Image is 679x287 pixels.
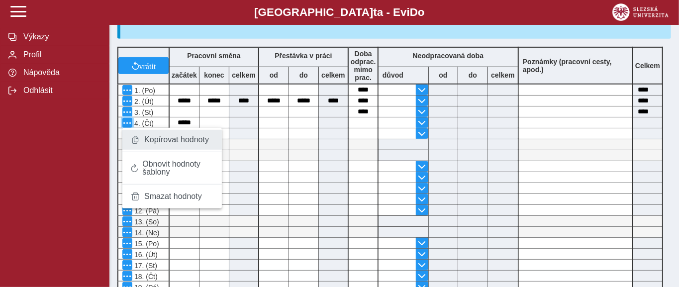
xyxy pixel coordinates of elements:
[229,71,258,79] b: celkem
[118,57,169,74] button: vrátit
[187,52,240,60] b: Pracovní směna
[351,50,376,82] b: Doba odprac. mimo prac.
[429,71,458,79] b: od
[122,118,132,128] button: Menu
[132,87,155,95] span: 1. (Po)
[122,249,132,259] button: Menu
[132,97,154,105] span: 2. (Út)
[458,71,487,79] b: do
[259,71,289,79] b: od
[132,229,160,237] span: 14. (Ne)
[20,86,101,95] span: Odhlásit
[612,3,669,21] img: logo_web_su.png
[20,68,101,77] span: Nápověda
[122,205,132,215] button: Menu
[142,160,213,176] span: Obnovit hodnoty šablony
[132,273,158,281] span: 18. (Čt)
[410,6,418,18] span: D
[488,71,518,79] b: celkem
[122,85,132,95] button: Menu
[122,238,132,248] button: Menu
[144,192,202,200] span: Smazat hodnoty
[132,251,158,259] span: 16. (Út)
[122,271,132,281] button: Menu
[144,136,209,144] span: Kopírovat hodnoty
[413,52,484,60] b: Neodpracovaná doba
[122,227,132,237] button: Menu
[139,62,156,70] span: vrátit
[132,119,154,127] span: 4. (Čt)
[132,218,159,226] span: 13. (So)
[132,108,153,116] span: 3. (St)
[30,6,649,19] b: [GEOGRAPHIC_DATA] a - Evi
[275,52,332,60] b: Přestávka v práci
[132,262,157,270] span: 17. (St)
[319,71,348,79] b: celkem
[20,32,101,41] span: Výkazy
[122,260,132,270] button: Menu
[132,240,159,248] span: 15. (Po)
[170,71,199,79] b: začátek
[199,71,229,79] b: konec
[373,6,377,18] span: t
[418,6,425,18] span: o
[20,50,101,59] span: Profil
[519,58,632,74] b: Poznámky (pracovní cesty, apod.)
[635,62,660,70] b: Celkem
[289,71,318,79] b: do
[383,71,403,79] b: důvod
[122,107,132,117] button: Menu
[132,207,159,215] span: 12. (Pá)
[122,96,132,106] button: Menu
[122,216,132,226] button: Menu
